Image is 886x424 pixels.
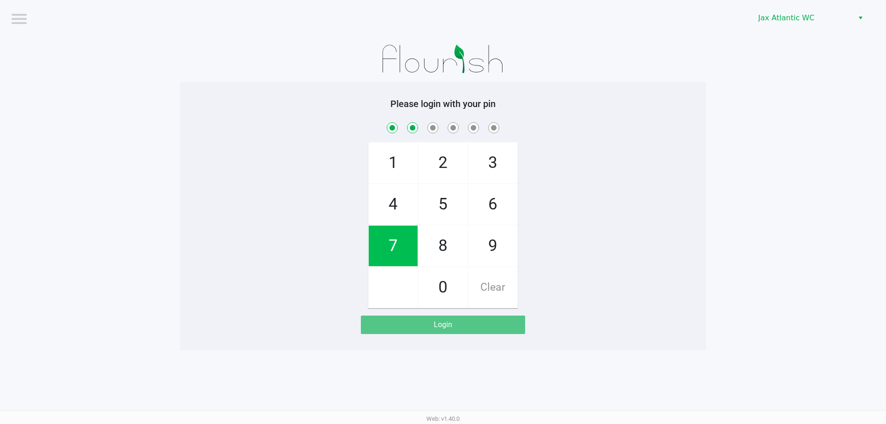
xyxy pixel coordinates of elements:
span: Web: v1.40.0 [426,415,460,422]
span: Jax Atlantic WC [758,12,848,24]
span: 5 [419,184,467,225]
span: 8 [419,226,467,266]
span: 1 [369,143,418,183]
span: 3 [468,143,517,183]
h5: Please login with your pin [187,98,699,109]
button: Select [854,10,867,26]
span: 2 [419,143,467,183]
span: 0 [419,267,467,308]
span: Clear [468,267,517,308]
span: 9 [468,226,517,266]
span: 7 [369,226,418,266]
span: 6 [468,184,517,225]
span: 4 [369,184,418,225]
